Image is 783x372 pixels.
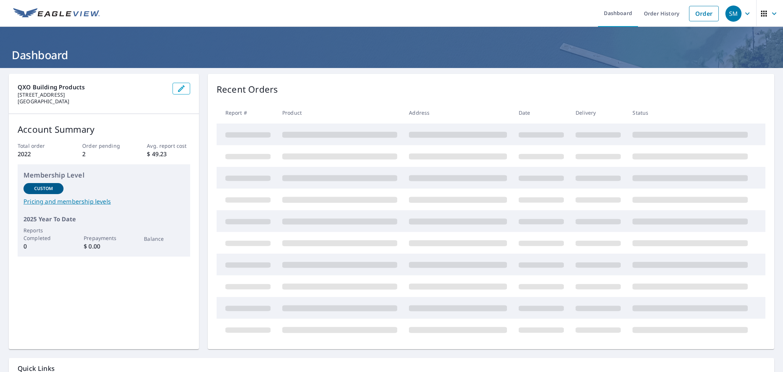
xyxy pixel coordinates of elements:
th: Date [513,102,570,124]
th: Report # [217,102,276,124]
p: Prepayments [84,234,124,242]
th: Product [276,102,403,124]
p: 2 [82,150,125,158]
p: Balance [144,235,184,243]
p: QXO Building Products [18,83,167,92]
img: EV Logo [13,8,100,19]
p: Recent Orders [217,83,278,96]
p: 0 [23,242,64,251]
p: $ 0.00 [84,242,124,251]
p: [STREET_ADDRESS] [18,92,167,98]
p: 2022 [18,150,61,158]
th: Delivery [570,102,627,124]
a: Pricing and membership levels [23,197,184,206]
p: Account Summary [18,123,190,136]
p: Reports Completed [23,226,64,242]
h1: Dashboard [9,47,774,62]
p: Membership Level [23,170,184,180]
th: Address [403,102,513,124]
p: Order pending [82,142,125,150]
p: $ 49.23 [147,150,190,158]
p: Custom [34,185,53,192]
p: Avg. report cost [147,142,190,150]
p: Total order [18,142,61,150]
p: 2025 Year To Date [23,215,184,223]
div: SM [725,6,742,22]
a: Order [689,6,719,21]
p: [GEOGRAPHIC_DATA] [18,98,167,105]
th: Status [627,102,754,124]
